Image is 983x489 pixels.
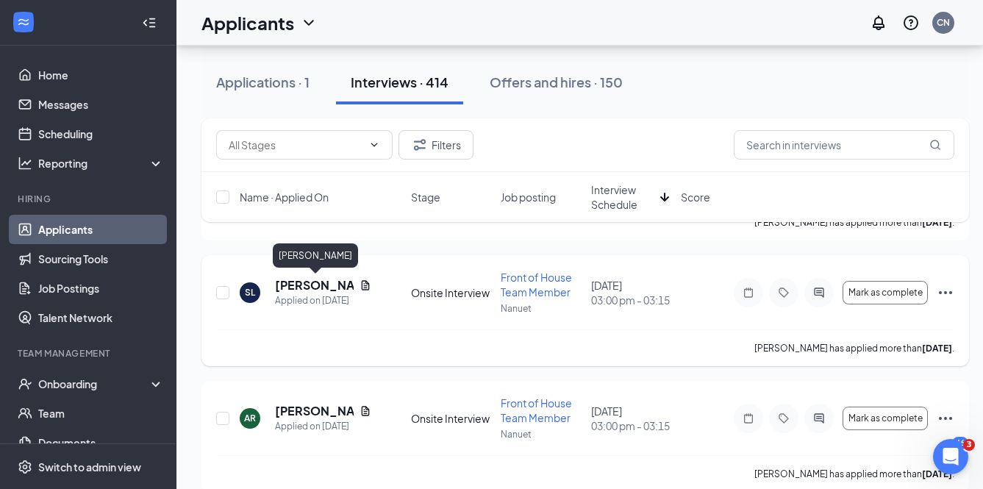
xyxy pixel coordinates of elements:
span: 03:00 pm - 03:15 pm [591,418,672,433]
span: Score [681,190,710,204]
svg: Ellipses [937,410,954,427]
div: [PERSON_NAME] [273,243,358,268]
div: Onboarding [38,376,151,391]
div: Interviews · 414 [351,73,448,91]
div: Applications · 1 [216,73,310,91]
svg: Analysis [18,156,32,171]
span: Mark as complete [848,413,923,424]
input: Search in interviews [734,130,954,160]
span: Mark as complete [848,288,923,298]
svg: Filter [411,136,429,154]
p: Nanuet [501,428,582,440]
h5: [PERSON_NAME] [275,403,354,419]
svg: Settings [18,460,32,474]
button: Mark as complete [843,407,928,430]
a: Home [38,60,164,90]
div: Onsite Interview [411,411,492,426]
div: Offers and hires · 150 [490,73,623,91]
button: Mark as complete [843,281,928,304]
a: Job Postings [38,274,164,303]
svg: Note [740,287,757,299]
svg: ActiveChat [810,413,828,424]
svg: Tag [775,413,793,424]
div: 46 [952,437,968,449]
a: Sourcing Tools [38,244,164,274]
span: Job posting [501,190,556,204]
span: Stage [411,190,440,204]
div: Applied on [DATE] [275,293,371,308]
a: Talent Network [38,303,164,332]
div: Reporting [38,156,165,171]
div: AR [244,412,256,424]
p: [PERSON_NAME] has applied more than . [754,342,954,354]
svg: Note [740,413,757,424]
div: [DATE] [591,278,672,307]
span: Name · Applied On [240,190,329,204]
svg: Document [360,405,371,417]
div: CN [937,16,950,29]
a: Documents [38,428,164,457]
span: 03:00 pm - 03:15 pm [591,293,672,307]
svg: ActiveChat [810,287,828,299]
div: Hiring [18,193,161,205]
div: Team Management [18,347,161,360]
svg: Tag [775,287,793,299]
svg: Document [360,279,371,291]
svg: MagnifyingGlass [929,139,941,151]
span: 3 [963,439,975,451]
svg: Ellipses [937,284,954,301]
p: Nanuet [501,302,582,315]
b: [DATE] [922,468,952,479]
a: Applicants [38,215,164,244]
svg: Collapse [142,15,157,30]
a: Scheduling [38,119,164,149]
a: Team [38,399,164,428]
svg: Notifications [870,14,887,32]
p: [PERSON_NAME] has applied more than . [754,468,954,480]
iframe: Intercom live chat [933,439,968,474]
h5: [PERSON_NAME] [275,277,354,293]
div: Onsite Interview [411,285,492,300]
div: [DATE] [591,404,672,433]
svg: UserCheck [18,376,32,391]
span: Front of House Team Member [501,271,572,299]
h1: Applicants [201,10,294,35]
svg: ArrowDown [656,188,673,206]
button: Filter Filters [398,130,473,160]
span: Front of House Team Member [501,396,572,424]
input: All Stages [229,137,362,153]
a: Messages [38,90,164,119]
span: Interview Schedule [591,182,654,212]
div: SL [245,286,255,299]
svg: ChevronDown [300,14,318,32]
div: Switch to admin view [38,460,141,474]
svg: WorkstreamLogo [16,15,31,29]
svg: QuestionInfo [902,14,920,32]
b: [DATE] [922,343,952,354]
svg: ChevronDown [368,139,380,151]
div: Applied on [DATE] [275,419,371,434]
